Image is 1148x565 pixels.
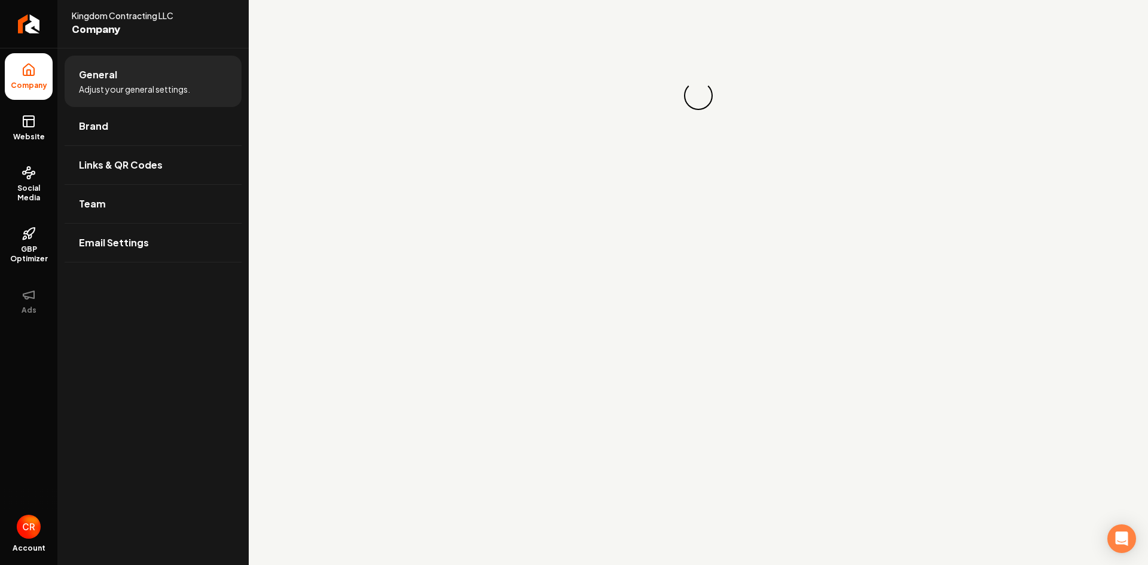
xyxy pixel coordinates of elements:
[65,224,242,262] a: Email Settings
[13,543,45,553] span: Account
[72,22,206,38] span: Company
[65,146,242,184] a: Links & QR Codes
[72,10,206,22] span: Kingdom Contracting LLC
[17,306,41,315] span: Ads
[79,83,190,95] span: Adjust your general settings.
[79,119,108,133] span: Brand
[5,105,53,151] a: Website
[5,156,53,212] a: Social Media
[65,107,242,145] a: Brand
[684,81,713,110] div: Loading
[79,68,117,82] span: General
[79,158,163,172] span: Links & QR Codes
[17,515,41,539] img: Christian Rosario
[5,245,53,264] span: GBP Optimizer
[5,278,53,325] button: Ads
[79,197,106,211] span: Team
[65,185,242,223] a: Team
[8,132,50,142] span: Website
[5,184,53,203] span: Social Media
[1107,524,1136,553] div: Open Intercom Messenger
[18,14,40,33] img: Rebolt Logo
[79,236,149,250] span: Email Settings
[6,81,52,90] span: Company
[5,217,53,273] a: GBP Optimizer
[17,515,41,539] button: Open user button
